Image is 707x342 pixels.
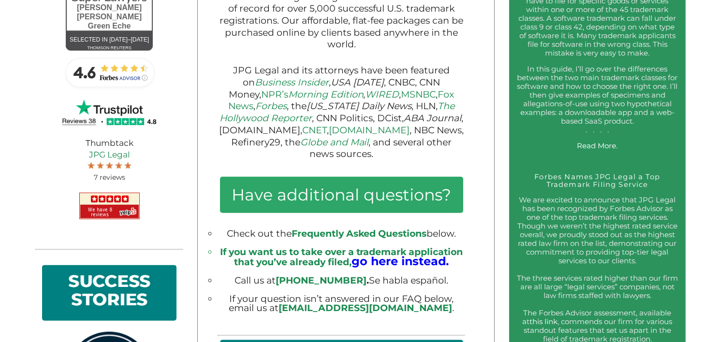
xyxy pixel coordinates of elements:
a: this link [530,317,558,326]
li: Call us at Se habla español. [218,276,465,285]
li: If your question isn’t answered in our FAQ below, email us at . [218,294,465,313]
big: go here instead. [352,254,449,268]
img: JPG Legal TrustPilot 4.8 Stars 38 Reviews [61,98,158,128]
span: Frequently Asked Questions [292,228,427,239]
a: Forbes [255,100,287,112]
a: WIRED [366,89,399,100]
a: Fox News [228,89,455,112]
img: Screen-Shot-2017-10-03-at-11.31.22-PM.jpg [97,161,104,169]
h2: SUCCESS STORIES [49,272,170,314]
a: Globe and Mail [300,137,369,148]
a: NPR’sMorning Edition [261,89,364,100]
span: 7 reviews [94,173,125,182]
img: Screen-Shot-2017-10-03-at-11.31.22-PM.jpg [88,161,95,169]
em: USA [DATE] [331,77,384,88]
a: Business Insider [255,77,329,88]
a: [DOMAIN_NAME] [329,125,410,136]
li: Check out the below. [218,229,465,238]
img: Screen-Shot-2017-10-03-at-11.31.22-PM.jpg [124,161,132,169]
p: JPG Legal and its attorneys have been featured on , , CNBC, CNN Money, , , , , , the , HLN, , CNN... [218,65,465,160]
em: ABA Journal [404,113,461,124]
a: MSNBC [401,89,436,100]
a: Forbes Names JPG Legal a Top Trademark Filing Service [535,172,661,189]
a: CNET [302,125,327,136]
div: thomson reuters [66,43,153,54]
li: If you want us to take over a trademark application that you’ve already filed, [218,247,465,267]
b: . [276,275,369,286]
a: The Hollywood Reporter [220,100,455,124]
p: In this guide, I’ll go over the differences between the two main trademark classes for software a... [516,65,678,134]
img: Screen-Shot-2017-10-03-at-11.31.22-PM.jpg [115,161,122,169]
div: [PERSON_NAME] [PERSON_NAME] Green Eche [66,3,153,31]
a: JPG Legal [43,149,176,160]
div: Thumbtack [35,130,183,190]
div: Selected in [DATE]–[DATE] [66,34,153,45]
a: go here instead. [352,256,449,268]
a: [PHONE_NUMBER]‬ [276,275,367,286]
img: Forbes-Advisor-Rating-JPG-Legal.jpg [61,53,158,92]
img: JPG Legal [79,193,140,219]
em: Morning Edition [288,89,364,100]
a: [EMAIL_ADDRESS][DOMAIN_NAME] [279,302,452,313]
h3: Have additional questions? [220,177,463,213]
em: [US_STATE] Daily News [307,100,412,112]
a: Read More. [577,141,618,150]
img: Screen-Shot-2017-10-03-at-11.31.22-PM.jpg [106,161,113,169]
